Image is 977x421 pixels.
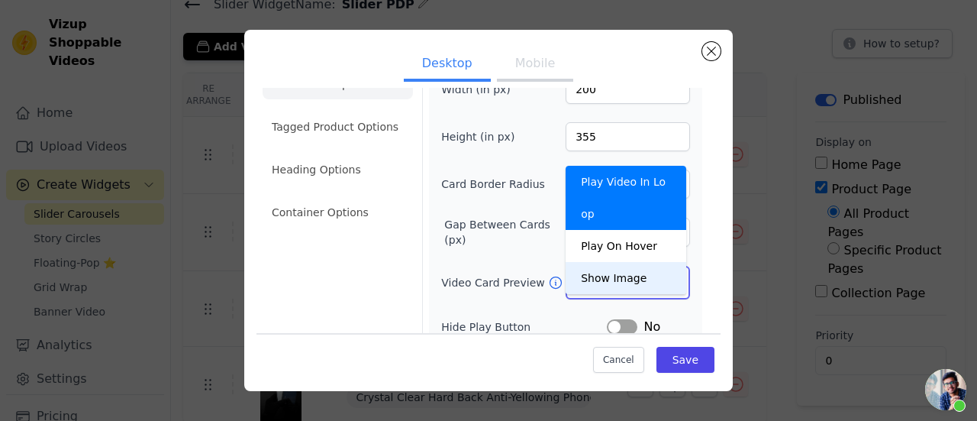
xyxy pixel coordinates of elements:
li: Heading Options [263,154,413,185]
button: Save [656,347,714,373]
label: Width (in px) [441,82,524,97]
label: Height (in px) [441,129,524,144]
div: Open chat [925,369,966,410]
div: Play On Hover [566,230,686,262]
button: Desktop [404,48,491,82]
li: Tagged Product Options [263,112,413,142]
div: Play Video In Loop [566,166,686,230]
label: Hide Play Button [441,319,607,335]
label: Gap Between Cards (px) [444,217,570,248]
label: Card Border Radius [441,176,545,192]
div: Show Image [566,262,686,294]
button: Cancel [593,347,644,373]
li: Container Options [263,197,413,228]
label: Video Card Preview [441,275,547,290]
button: Mobile [497,48,573,82]
span: No [643,318,660,336]
button: Close modal [702,42,721,60]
